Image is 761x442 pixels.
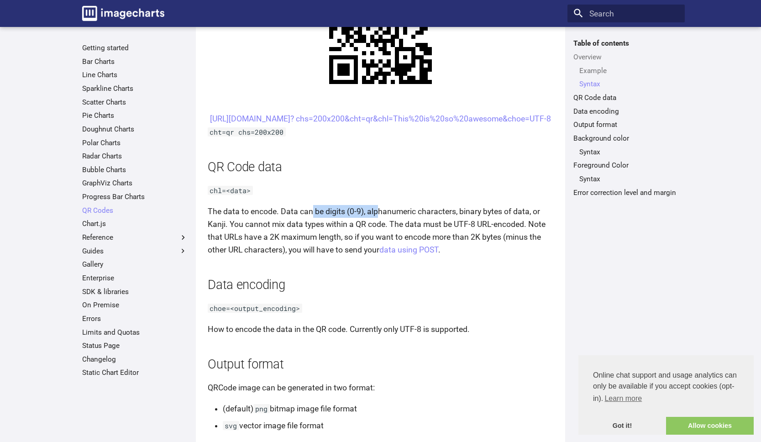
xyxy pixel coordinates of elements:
label: Guides [82,247,188,256]
a: [URL][DOMAIN_NAME]? chs=200x200&cht=qr&chl=This%20is%20so%20awesome&choe=UTF-8 [210,114,551,123]
a: QR Code data [573,93,679,102]
a: Errors [82,314,188,323]
a: On Premise [82,300,188,310]
p: The data to encode. Data can be digits (0-9), alphanumeric characters, binary bytes of data, or K... [208,205,553,257]
input: Search [567,5,685,23]
a: Status Page [82,341,188,350]
a: GraphViz Charts [82,179,188,188]
code: chl=<data> [208,186,253,195]
a: Output format [573,120,679,129]
p: How to encode the data in the QR code. Currently only UTF-8 is supported. [208,323,553,336]
h2: Output format [208,356,553,374]
a: Overview [573,53,679,62]
a: Static Chart Editor [82,368,188,377]
a: Chart.js [82,219,188,228]
a: allow cookies [666,417,754,435]
a: Syntax [579,79,679,89]
nav: Overview [573,66,679,89]
nav: Foreground Color [573,174,679,184]
a: Line Charts [82,70,188,79]
p: QRCode image can be generated in two format: [208,381,553,394]
a: Foreground Color [573,161,679,170]
a: dismiss cookie message [578,417,666,435]
a: data using POST [379,245,438,254]
a: QR Codes [82,206,188,215]
code: png [253,404,270,413]
nav: Table of contents [567,39,685,197]
a: Image-Charts documentation [78,2,168,25]
label: Reference [82,233,188,242]
a: Syntax [579,174,679,184]
img: logo [82,6,164,21]
a: Background color [573,134,679,143]
a: Radar Charts [82,152,188,161]
a: Error correction level and margin [573,188,679,197]
div: cookieconsent [578,355,754,435]
a: Syntax [579,147,679,157]
a: SDK & libraries [82,287,188,296]
code: svg [223,421,239,430]
a: Gallery [82,260,188,269]
a: Data encoding [573,107,679,116]
a: Enterprise [82,274,188,283]
nav: Background color [573,147,679,157]
a: Example [579,66,679,75]
a: Bubble Charts [82,165,188,174]
a: learn more about cookies [603,392,643,405]
a: Doughnut Charts [82,125,188,134]
span: Online chat support and usage analytics can only be available if you accept cookies (opt-in). [593,370,739,405]
label: Table of contents [567,39,685,48]
li: (default) bitmap image file format [223,402,553,415]
a: Sparkline Charts [82,84,188,93]
h2: Data encoding [208,276,553,294]
code: choe=<output_encoding> [208,304,302,313]
a: Scatter Charts [82,98,188,107]
code: cht=qr chs=200x200 [208,127,286,137]
a: Polar Charts [82,138,188,147]
a: Limits and Quotas [82,328,188,337]
a: Progress Bar Charts [82,192,188,201]
h2: QR Code data [208,158,553,176]
a: Changelog [82,355,188,364]
a: Pie Charts [82,111,188,120]
a: Getting started [82,43,188,53]
a: Bar Charts [82,57,188,66]
li: vector image file format [223,419,553,432]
